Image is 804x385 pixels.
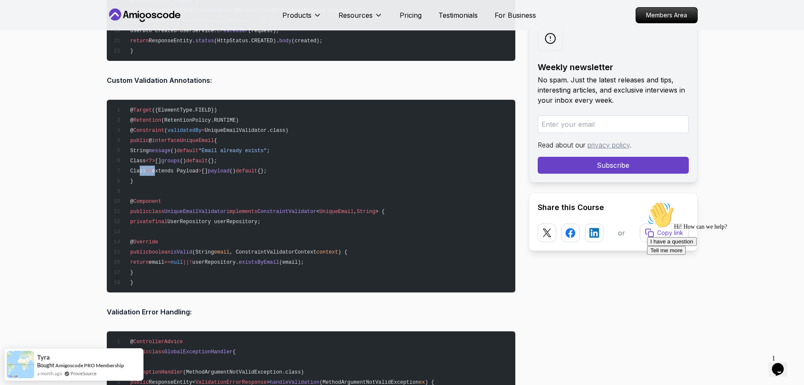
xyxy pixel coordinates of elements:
[37,362,54,369] span: Bought
[198,148,267,154] span: "Email already exists"
[538,157,689,174] button: Subscribe
[130,178,133,184] span: }
[161,158,180,164] span: groups
[236,168,257,174] span: default
[130,28,176,34] span: UserDto created
[149,38,195,44] span: ResponseEntity.
[133,239,158,245] span: Override
[107,76,212,85] strong: Custom Validation Annotations:
[168,128,202,134] span: validatedBy
[338,10,373,20] p: Resources
[130,209,149,215] span: public
[257,168,267,174] span: {};
[164,349,233,355] span: GlobalExceptionHandler
[177,148,198,154] span: default
[214,249,230,255] span: email
[177,28,180,34] span: =
[214,138,217,144] span: {
[130,219,152,225] span: private
[769,351,796,377] iframe: chat widget
[587,141,630,149] a: privacy policy
[146,168,152,174] span: <?
[149,209,165,215] span: class
[55,362,124,369] a: Amigoscode PRO Membership
[130,280,133,286] span: }
[130,117,133,123] span: @
[282,10,311,20] p: Products
[538,115,689,133] input: Enter your email
[3,39,53,48] button: I have a question
[636,8,697,23] p: Members Area
[149,259,165,265] span: email
[171,249,192,255] span: isValid
[439,10,478,20] p: Testimonials
[180,28,217,34] span: userService.
[292,38,323,44] span: (created);
[70,370,97,377] a: ProveSource
[375,209,384,215] span: > {
[495,10,536,20] a: For Business
[180,138,214,144] span: UniqueEmail
[538,75,689,105] p: No spam. Just the latest releases and tips, interesting articles, and exclusive interviews in you...
[133,107,152,113] span: Target
[130,138,149,144] span: public
[133,339,183,345] span: ControllerAdvice
[146,158,155,164] span: <?>
[133,128,165,134] span: Constraint
[183,369,304,375] span: (MethodArgumentNotValidException.class)
[248,28,279,34] span: (request);
[317,209,319,215] span: <
[133,199,161,205] span: Component
[640,224,689,242] button: Copy link
[149,349,165,355] span: class
[149,249,171,255] span: boolean
[319,209,354,215] span: UniqueEmail
[133,369,183,375] span: ExceptionHandler
[538,61,689,73] h2: Weekly newsletter
[233,349,236,355] span: {
[357,209,375,215] span: String
[202,128,205,134] span: =
[130,270,133,276] span: }
[198,168,201,174] span: >
[214,38,279,44] span: (HttpStatus.CREATED).
[149,148,171,154] span: message
[279,259,304,265] span: (email);
[3,3,30,30] img: :wave:
[205,128,288,134] span: UniqueEmailValidator.class)
[152,168,198,174] span: extends Payload
[161,117,239,123] span: (RetentionPolicy.RUNTIME)
[37,370,62,377] span: a month ago
[217,28,248,34] span: createUser
[3,48,42,57] button: Tell me more
[354,209,357,215] span: ,
[538,202,689,213] h2: Share this Course
[226,209,257,215] span: implements
[130,128,133,134] span: @
[257,209,317,215] span: ConstraintValidator
[130,158,146,164] span: Class
[130,48,133,54] span: }
[152,138,180,144] span: interface
[152,219,168,225] span: final
[317,249,338,255] span: context
[338,249,347,255] span: ) {
[208,168,229,174] span: payload
[37,354,50,361] span: Tyra
[183,259,189,265] span: ||
[107,308,192,316] strong: Validation Error Handling:
[644,198,796,347] iframe: chat widget
[130,38,149,44] span: return
[400,10,422,20] a: Pricing
[538,140,689,150] p: Read about our .
[130,239,133,245] span: @
[195,38,214,44] span: status
[189,259,192,265] span: !
[230,168,236,174] span: ()
[130,168,146,174] span: Class
[130,259,149,265] span: return
[3,25,84,32] span: Hi! How can we help?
